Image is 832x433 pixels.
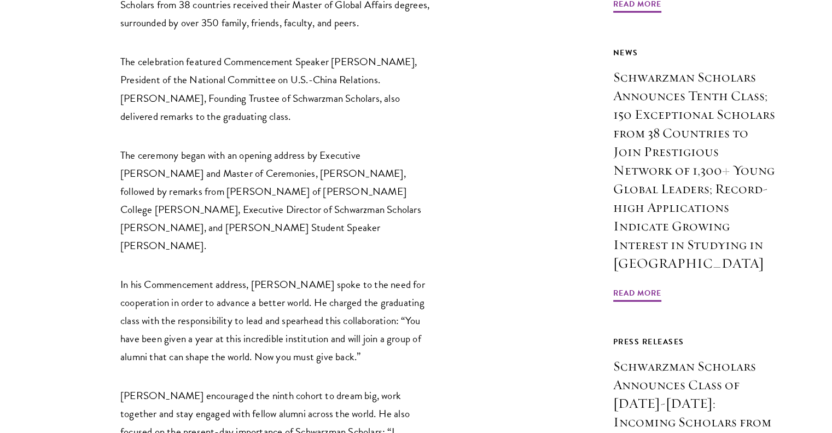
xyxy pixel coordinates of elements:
a: News Schwarzman Scholars Announces Tenth Class; 150 Exceptional Scholars from 38 Countries to Joi... [613,46,777,303]
p: The celebration featured Commencement Speaker [PERSON_NAME], President of the National Committee ... [120,53,432,125]
p: In his Commencement address, [PERSON_NAME] spoke to the need for cooperation in order to advance ... [120,275,432,366]
h3: Schwarzman Scholars Announces Tenth Class; 150 Exceptional Scholars from 38 Countries to Join Pre... [613,68,777,273]
span: Read More [613,286,661,303]
div: News [613,46,777,60]
p: The ceremony began with an opening address by Executive [PERSON_NAME] and Master of Ceremonies, [... [120,146,432,255]
div: Press Releases [613,335,777,349]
